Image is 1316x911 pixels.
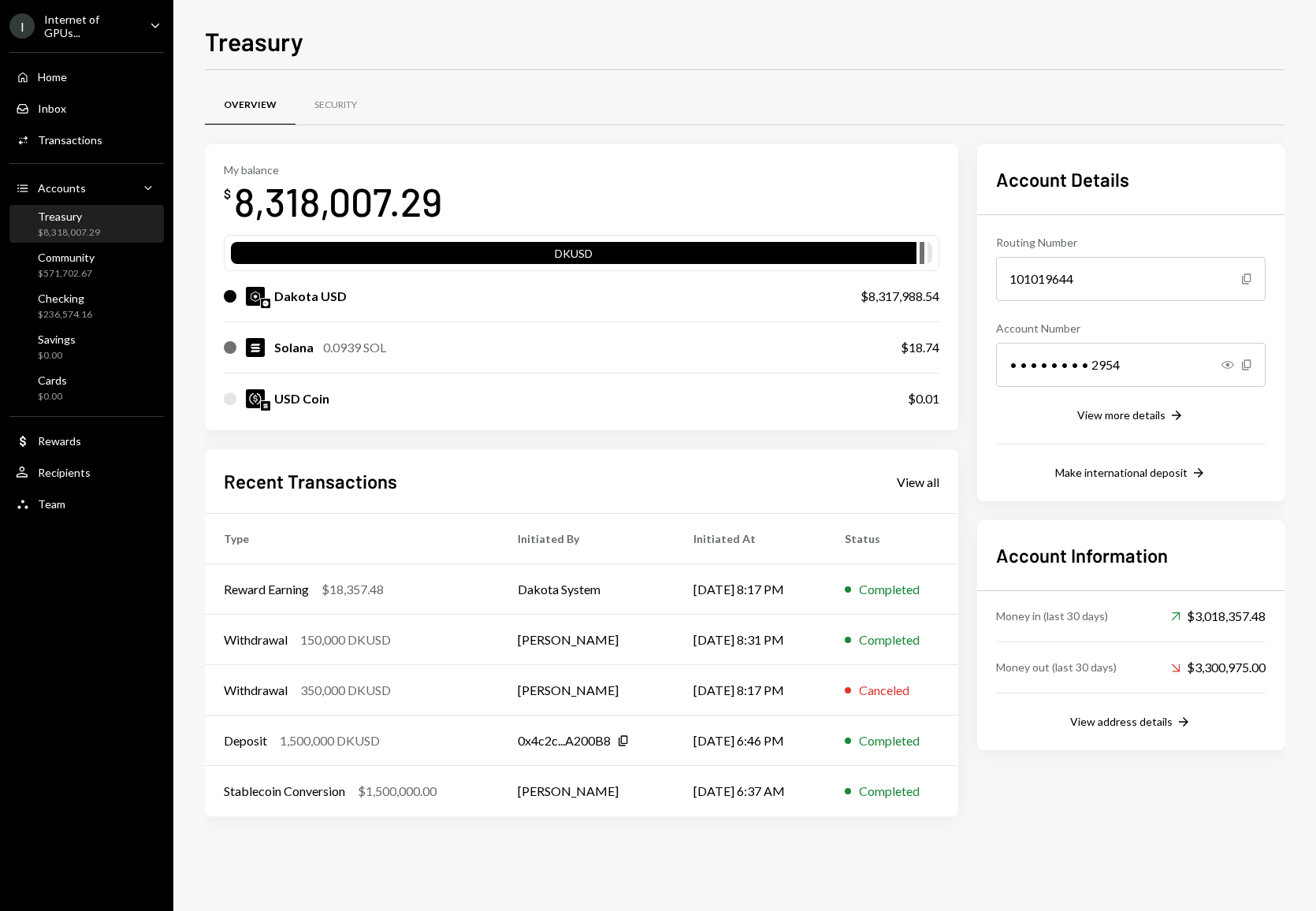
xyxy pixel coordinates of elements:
a: View all [897,473,939,490]
div: Home [38,70,67,84]
a: Team [9,489,164,518]
div: Inbox [38,102,66,115]
td: [PERSON_NAME] [499,615,675,665]
a: Checking$236,574.16 [9,287,164,325]
div: $0.01 [908,389,939,408]
div: $571,702.67 [38,267,95,281]
h2: Account Details [996,166,1266,192]
button: View address details [1070,714,1191,731]
div: Account Number [996,320,1266,337]
h1: Treasury [205,25,303,57]
div: Completed [859,630,920,649]
a: Overview [205,86,296,126]
div: Recipients [38,466,91,479]
div: $0.00 [38,349,76,363]
a: Inbox [9,94,164,122]
div: USD Coin [274,389,329,408]
td: [DATE] 8:31 PM [675,615,826,665]
div: Checking [38,292,92,305]
td: [DATE] 6:37 AM [675,766,826,816]
a: Rewards [9,426,164,455]
div: Completed [859,580,920,599]
div: Routing Number [996,234,1266,251]
div: Stablecoin Conversion [224,782,345,801]
img: DKUSD [246,287,265,306]
div: Deposit [224,731,267,750]
div: 0.0939 SOL [323,338,386,357]
div: Withdrawal [224,630,288,649]
img: SOL [246,338,265,357]
div: Completed [859,782,920,801]
a: Home [9,62,164,91]
img: USDC [246,389,265,408]
a: Accounts [9,173,164,202]
div: Treasury [38,210,100,223]
div: Solana [274,338,314,357]
div: View more details [1077,408,1165,422]
div: Security [314,99,357,112]
div: 1,500,000 DKUSD [280,731,380,750]
div: $3,300,975.00 [1171,658,1266,677]
div: My balance [224,163,442,177]
div: Completed [859,731,920,750]
h2: Account Information [996,542,1266,568]
a: Cards$0.00 [9,369,164,407]
div: 350,000 DKUSD [300,681,391,700]
div: Internet of GPUs... [44,13,137,39]
div: DKUSD [231,245,916,267]
div: $3,018,357.48 [1171,607,1266,626]
div: Make international deposit [1055,466,1188,479]
a: Recipients [9,458,164,486]
div: Accounts [38,181,86,195]
div: $236,574.16 [38,308,92,322]
div: • • • • • • • • 2954 [996,343,1266,387]
div: Money in (last 30 days) [996,608,1108,624]
td: [DATE] 8:17 PM [675,665,826,716]
div: $18.74 [901,338,939,357]
div: Canceled [859,681,909,700]
th: Initiated At [675,514,826,564]
td: Dakota System [499,564,675,615]
div: Money out (last 30 days) [996,659,1117,675]
div: Cards [38,374,67,387]
div: $18,357.48 [322,580,384,599]
td: [DATE] 8:17 PM [675,564,826,615]
a: Treasury$8,318,007.29 [9,205,164,243]
div: Dakota USD [274,287,347,306]
div: 101019644 [996,257,1266,301]
div: Rewards [38,434,81,448]
div: $0.00 [38,390,67,403]
button: Make international deposit [1055,465,1206,482]
a: Security [296,86,376,126]
div: 8,318,007.29 [234,177,442,226]
img: base-mainnet [261,299,270,308]
div: 150,000 DKUSD [300,630,391,649]
div: View all [897,474,939,490]
div: $1,500,000.00 [358,782,437,801]
th: Status [826,514,958,564]
a: Savings$0.00 [9,328,164,366]
a: Community$571,702.67 [9,246,164,284]
img: solana-mainnet [261,401,270,411]
td: [PERSON_NAME] [499,665,675,716]
div: Transactions [38,133,102,147]
div: Community [38,251,95,264]
div: $ [224,186,231,202]
div: View address details [1070,715,1173,728]
th: Initiated By [499,514,675,564]
div: Overview [224,99,277,112]
div: I [9,13,35,39]
div: $8,317,988.54 [861,287,939,306]
div: Team [38,497,65,511]
div: Savings [38,333,76,346]
div: $8,318,007.29 [38,226,100,240]
div: Withdrawal [224,681,288,700]
h2: Recent Transactions [224,468,397,494]
th: Type [205,514,499,564]
a: Transactions [9,125,164,154]
div: Reward Earning [224,580,309,599]
div: 0x4c2c...A200B8 [518,731,611,750]
td: [PERSON_NAME] [499,766,675,816]
td: [DATE] 6:46 PM [675,716,826,766]
button: View more details [1077,407,1184,425]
